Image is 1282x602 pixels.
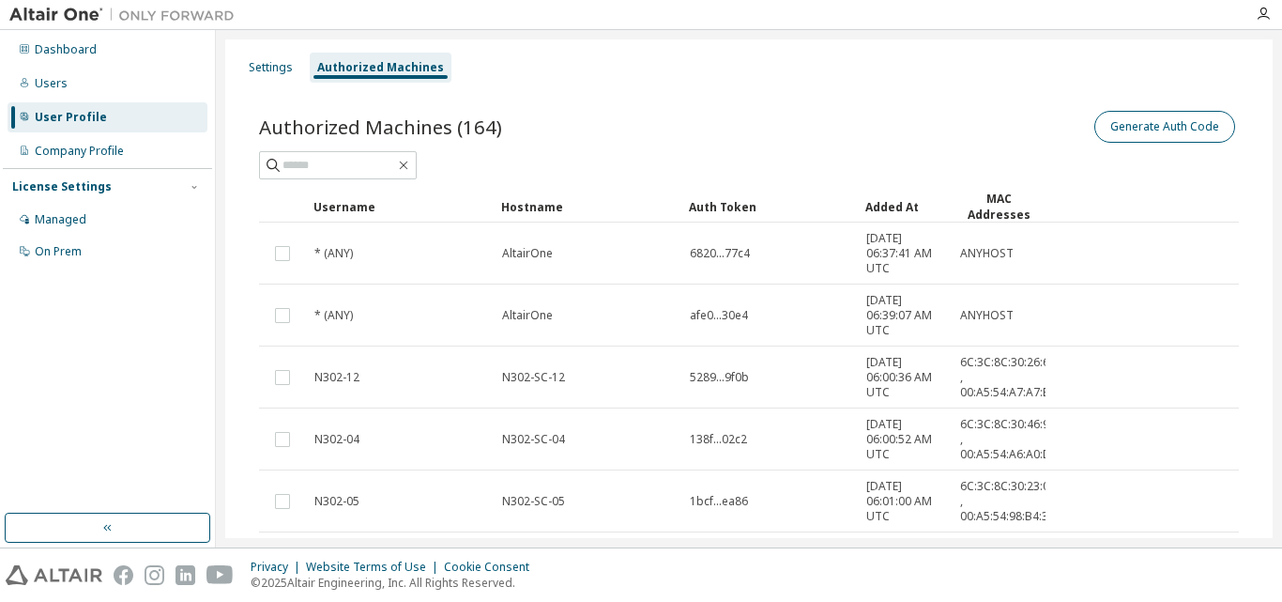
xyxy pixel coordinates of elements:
[251,560,306,575] div: Privacy
[690,370,749,385] span: 5289...9f0b
[314,370,359,385] span: N302-12
[960,308,1014,323] span: ANYHOST
[866,417,943,462] span: [DATE] 06:00:52 AM UTC
[502,432,565,447] span: N302-SC-04
[960,479,1056,524] span: 6C:3C:8C:30:23:04 , 00:A5:54:98:B4:35
[960,417,1059,462] span: 6C:3C:8C:30:46:9E , 00:A5:54:A6:A0:DB
[866,231,943,276] span: [DATE] 06:37:41 AM UTC
[959,191,1038,223] div: MAC Addresses
[12,179,112,194] div: License Settings
[176,565,195,585] img: linkedin.svg
[690,432,747,447] span: 138f...02c2
[1094,111,1235,143] button: Generate Auth Code
[314,494,359,509] span: N302-05
[689,192,850,222] div: Auth Token
[35,244,82,259] div: On Prem
[690,308,748,323] span: afe0...30e4
[145,565,164,585] img: instagram.svg
[314,246,353,261] span: * (ANY)
[502,308,553,323] span: AltairOne
[314,308,353,323] span: * (ANY)
[317,60,444,75] div: Authorized Machines
[306,560,444,575] div: Website Terms of Use
[35,110,107,125] div: User Profile
[9,6,244,24] img: Altair One
[114,565,133,585] img: facebook.svg
[501,192,674,222] div: Hostname
[249,60,293,75] div: Settings
[444,560,541,575] div: Cookie Consent
[502,494,565,509] span: N302-SC-05
[866,355,943,400] span: [DATE] 06:00:36 AM UTC
[960,246,1014,261] span: ANYHOST
[502,370,565,385] span: N302-SC-12
[206,565,234,585] img: youtube.svg
[690,494,748,509] span: 1bcf...ea86
[35,212,86,227] div: Managed
[259,114,502,140] span: Authorized Machines (164)
[960,355,1056,400] span: 6C:3C:8C:30:26:62 , 00:A5:54:A7:A7:EC
[35,42,97,57] div: Dashboard
[690,246,750,261] span: 6820...77c4
[866,479,943,524] span: [DATE] 06:01:00 AM UTC
[502,246,553,261] span: AltairOne
[6,565,102,585] img: altair_logo.svg
[865,192,944,222] div: Added At
[866,293,943,338] span: [DATE] 06:39:07 AM UTC
[313,192,486,222] div: Username
[35,76,68,91] div: Users
[251,575,541,591] p: © 2025 Altair Engineering, Inc. All Rights Reserved.
[35,144,124,159] div: Company Profile
[314,432,359,447] span: N302-04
